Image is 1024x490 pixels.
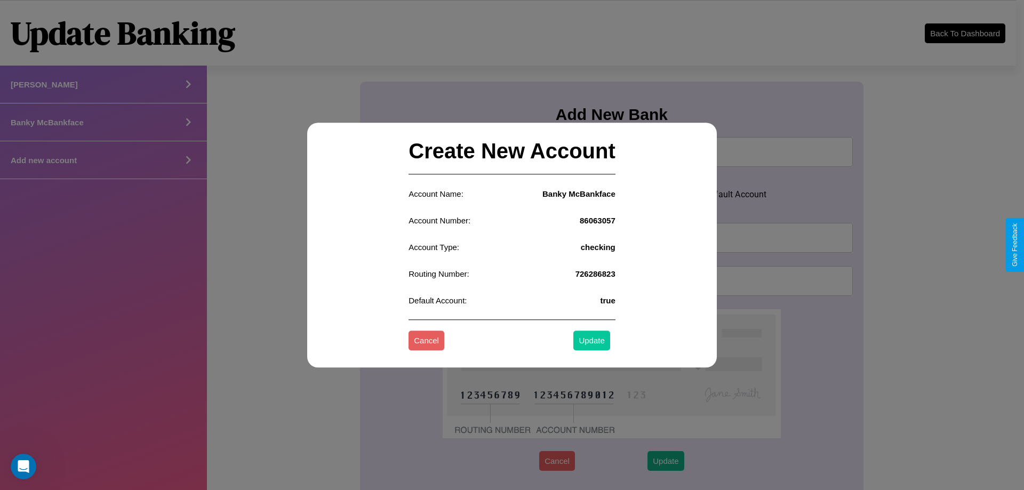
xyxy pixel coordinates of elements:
p: Account Name: [409,187,463,201]
button: Cancel [409,331,444,351]
h4: 726286823 [575,269,615,278]
p: Routing Number: [409,267,469,281]
h4: true [600,296,615,305]
iframe: Intercom live chat [11,454,36,479]
button: Update [573,331,610,351]
h2: Create New Account [409,128,615,174]
h4: 86063057 [580,216,615,225]
p: Account Number: [409,213,470,228]
p: Default Account: [409,293,467,308]
h4: Banky McBankface [542,189,615,198]
div: Give Feedback [1011,223,1019,267]
h4: checking [581,243,615,252]
p: Account Type: [409,240,459,254]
